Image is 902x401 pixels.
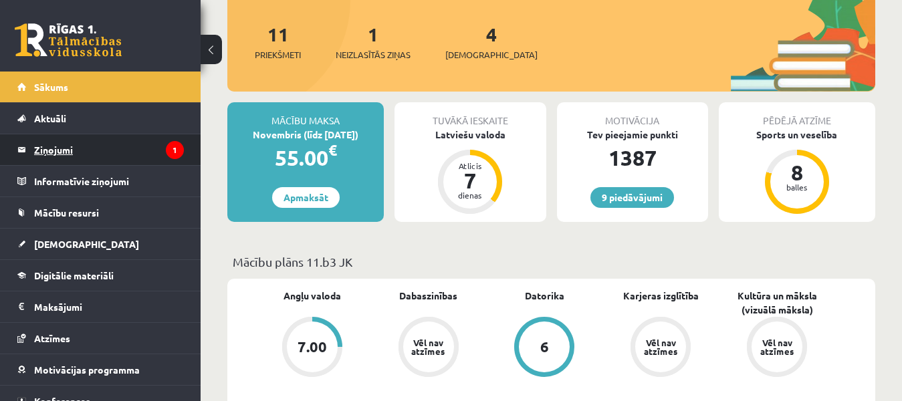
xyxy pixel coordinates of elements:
div: Sports un veselība [719,128,875,142]
div: balles [777,183,817,191]
a: Aktuāli [17,103,184,134]
div: Tev pieejamie punkti [557,128,708,142]
a: 4[DEMOGRAPHIC_DATA] [445,22,538,61]
div: 7 [450,170,490,191]
a: Sākums [17,72,184,102]
a: Digitālie materiāli [17,260,184,291]
a: Vēl nav atzīmes [370,317,487,380]
a: Kultūra un māksla (vizuālā māksla) [719,289,835,317]
a: Maksājumi [17,291,184,322]
a: Mācību resursi [17,197,184,228]
div: Vēl nav atzīmes [758,338,796,356]
div: Tuvākā ieskaite [394,102,546,128]
div: Atlicis [450,162,490,170]
a: 6 [487,317,603,380]
a: Sports un veselība 8 balles [719,128,875,216]
a: Dabaszinības [399,289,457,303]
a: Informatīvie ziņojumi [17,166,184,196]
span: Sākums [34,81,68,93]
a: Motivācijas programma [17,354,184,385]
a: 9 piedāvājumi [590,187,674,208]
a: 7.00 [254,317,370,380]
div: Latviešu valoda [394,128,546,142]
div: dienas [450,191,490,199]
span: Priekšmeti [255,48,301,61]
span: [DEMOGRAPHIC_DATA] [34,238,139,250]
i: 1 [166,141,184,159]
span: Mācību resursi [34,207,99,219]
div: 8 [777,162,817,183]
a: Vēl nav atzīmes [719,317,835,380]
a: Angļu valoda [284,289,341,303]
a: 11Priekšmeti [255,22,301,61]
a: Vēl nav atzīmes [602,317,719,380]
div: Pēdējā atzīme [719,102,875,128]
a: [DEMOGRAPHIC_DATA] [17,229,184,259]
div: Vēl nav atzīmes [642,338,679,356]
a: Karjeras izglītība [623,289,699,303]
div: Novembris (līdz [DATE]) [227,128,384,142]
span: Atzīmes [34,332,70,344]
span: Aktuāli [34,112,66,124]
a: Apmaksāt [272,187,340,208]
legend: Maksājumi [34,291,184,322]
div: 7.00 [298,340,327,354]
a: 1Neizlasītās ziņas [336,22,411,61]
div: Vēl nav atzīmes [410,338,447,356]
div: 6 [540,340,549,354]
a: Atzīmes [17,323,184,354]
a: Datorika [525,289,564,303]
span: Neizlasītās ziņas [336,48,411,61]
legend: Ziņojumi [34,134,184,165]
span: € [328,140,337,160]
a: Latviešu valoda Atlicis 7 dienas [394,128,546,216]
a: Rīgas 1. Tālmācības vidusskola [15,23,122,57]
a: Ziņojumi1 [17,134,184,165]
div: Mācību maksa [227,102,384,128]
span: Digitālie materiāli [34,269,114,281]
div: 1387 [557,142,708,174]
span: [DEMOGRAPHIC_DATA] [445,48,538,61]
div: 55.00 [227,142,384,174]
p: Mācību plāns 11.b3 JK [233,253,870,271]
legend: Informatīvie ziņojumi [34,166,184,196]
div: Motivācija [557,102,708,128]
span: Motivācijas programma [34,364,140,376]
